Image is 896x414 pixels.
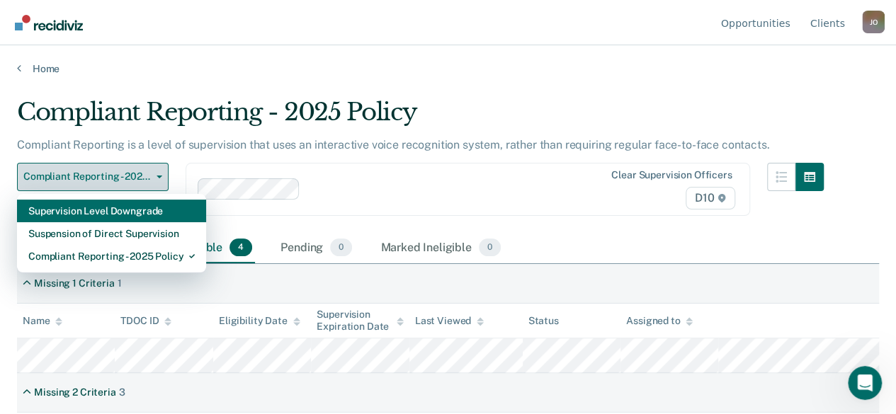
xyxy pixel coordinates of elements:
div: Status [528,315,559,327]
img: Recidiviz [15,15,83,30]
div: 3 [119,386,125,398]
div: Name [23,315,62,327]
div: J O [862,11,885,33]
span: 0 [330,238,352,257]
span: 4 [229,238,252,257]
div: Supervision Expiration Date [317,309,403,333]
div: Assigned to [626,315,693,327]
button: Compliant Reporting - 2025 Policy [17,163,169,191]
div: Pending0 [278,233,355,264]
div: Compliant Reporting - 2025 Policy [28,245,195,268]
div: Compliant Reporting - 2025 Policy [17,98,824,138]
button: Profile dropdown button [862,11,885,33]
div: TDOC ID [120,315,171,327]
span: Compliant Reporting - 2025 Policy [23,171,151,183]
p: Compliant Reporting is a level of supervision that uses an interactive voice recognition system, ... [17,138,769,151]
div: Dropdown Menu [17,194,206,273]
div: Last Viewed [415,315,484,327]
span: 0 [479,238,501,257]
div: Eligibility Date [219,315,300,327]
iframe: Intercom live chat [848,366,882,400]
span: D10 [686,187,735,209]
div: Clear supervision officers [611,169,732,181]
div: Marked Ineligible0 [378,233,504,264]
a: Home [17,62,879,75]
div: Missing 2 Criteria [34,386,115,398]
div: Missing 2 Criteria3 [17,381,131,404]
div: Missing 1 Criteria1 [17,272,127,295]
div: Suspension of Direct Supervision [28,222,195,245]
div: Supervision Level Downgrade [28,200,195,222]
div: Missing 1 Criteria [34,277,114,289]
div: 1 [118,277,122,289]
